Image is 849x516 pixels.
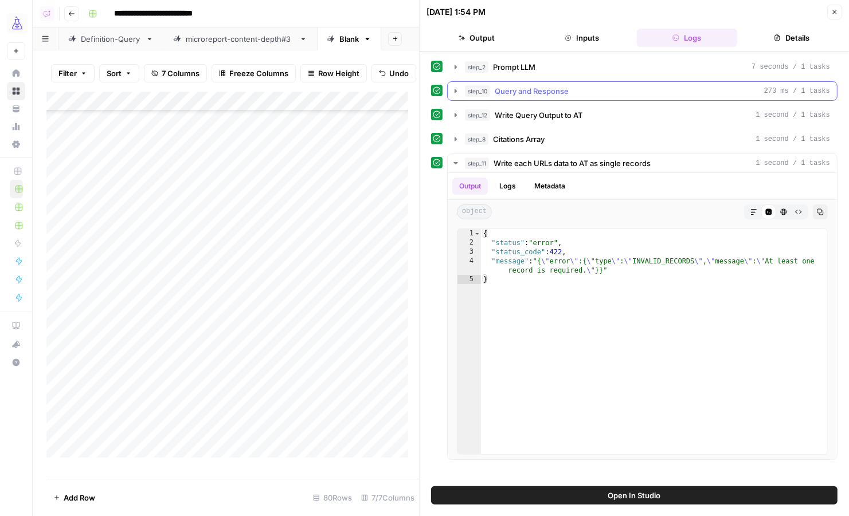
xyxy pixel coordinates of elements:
div: 5 [457,275,481,284]
button: 1 second / 1 tasks [448,154,837,172]
span: Undo [389,68,409,79]
a: Browse [7,82,25,100]
a: AirOps Academy [7,317,25,335]
button: Logs [637,29,737,47]
div: 7/7 Columns [357,489,419,507]
div: 4 [457,257,481,275]
button: Output [452,178,488,195]
a: Your Data [7,100,25,118]
span: Sort [107,68,122,79]
span: step_12 [465,109,490,121]
div: What's new? [7,336,25,353]
span: 7 Columns [162,68,199,79]
a: Definition-Query [58,27,163,50]
div: 80 Rows [308,489,357,507]
a: microreport-content-depth#3 [163,27,317,50]
button: 1 second / 1 tasks [448,106,837,124]
span: 7 seconds / 1 tasks [752,62,830,72]
button: Open In Studio [431,486,838,505]
span: Write Query Output to AT [495,109,582,121]
button: What's new? [7,335,25,353]
span: Write each URLs data to AT as single records [494,157,651,169]
span: Open In Studio [608,490,661,501]
button: Add Row [46,489,102,507]
span: step_8 [465,133,488,145]
span: step_11 [465,157,489,169]
button: Details [742,29,842,47]
span: Row Height [318,68,359,79]
button: Freeze Columns [212,64,296,82]
div: 1 [457,229,481,238]
a: Home [7,64,25,82]
span: object [457,204,492,219]
span: Freeze Columns [229,68,288,79]
img: AirOps Growth Logo [7,13,28,34]
button: Row Height [300,64,367,82]
div: [DATE] 1:54 PM [427,6,486,18]
span: 1 second / 1 tasks [756,134,830,144]
div: microreport-content-depth#3 [186,33,295,45]
div: 2 [457,238,481,247]
button: Workspace: AirOps Growth [7,9,25,38]
span: Toggle code folding, rows 1 through 5 [474,229,480,238]
span: Prompt LLM [493,61,535,73]
button: Logs [492,178,523,195]
a: Settings [7,135,25,153]
span: 1 second / 1 tasks [756,110,830,120]
span: step_10 [465,85,490,97]
button: 273 ms / 1 tasks [448,82,837,100]
button: 1 second / 1 tasks [448,130,837,148]
span: 273 ms / 1 tasks [764,86,830,96]
button: 7 Columns [144,64,207,82]
button: Output [427,29,527,47]
div: 1 second / 1 tasks [448,173,837,459]
span: Citations Array [493,133,545,145]
button: Undo [371,64,416,82]
button: Inputs [531,29,632,47]
div: 3 [457,247,481,257]
div: Definition-Query [81,33,141,45]
button: Metadata [527,178,572,195]
span: Add Row [64,492,95,503]
div: Blank [339,33,359,45]
span: Query and Response [495,85,569,97]
span: 1 second / 1 tasks [756,158,830,168]
a: Usage [7,117,25,136]
a: Blank [317,27,381,50]
button: Help + Support [7,353,25,372]
button: 7 seconds / 1 tasks [448,58,837,76]
button: Filter [51,64,95,82]
span: step_2 [465,61,488,73]
button: Sort [99,64,139,82]
span: Filter [58,68,77,79]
